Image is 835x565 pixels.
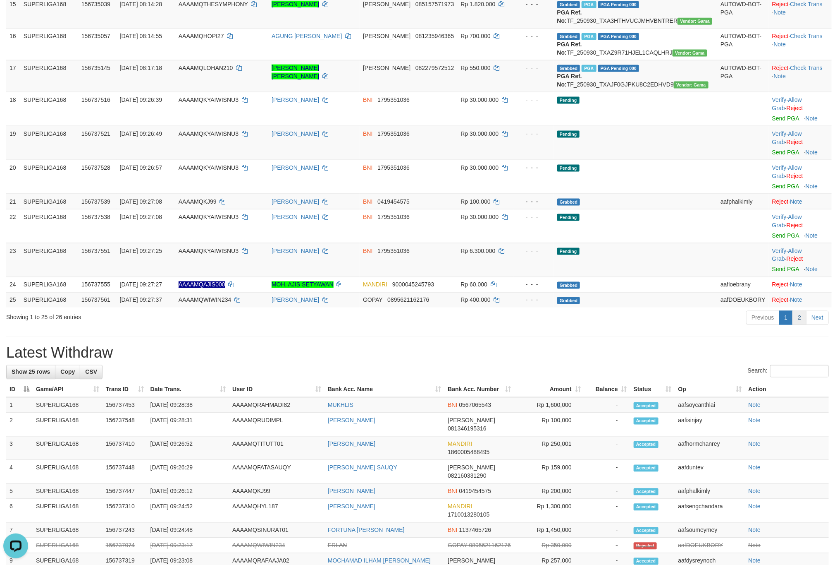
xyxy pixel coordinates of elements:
[790,33,823,39] a: Check Trans
[460,33,490,39] span: Rp 700.000
[459,488,491,495] span: Copy 0419454575 to clipboard
[272,281,334,288] a: MOH. AJIS SETYAWAN
[772,130,787,137] a: Verify
[272,33,342,39] a: AGUNG [PERSON_NAME]
[557,9,582,24] b: PGA Ref. No:
[772,214,802,228] a: Allow Grab
[377,96,410,103] span: Copy 1795351036 to clipboard
[557,65,580,72] span: Grabbed
[557,297,580,304] span: Grabbed
[514,382,584,397] th: Amount: activate to sort column ascending
[120,1,162,7] span: [DATE] 08:14:28
[20,194,78,209] td: SUPERLIGA168
[147,382,229,397] th: Date Trans.: activate to sort column ascending
[363,65,410,71] span: [PERSON_NAME]
[33,437,103,460] td: SUPERLIGA168
[514,437,584,460] td: Rp 250,001
[179,214,239,220] span: AAAAMQKYAIWISNU3
[377,198,410,205] span: Copy 0419454575 to clipboard
[272,130,319,137] a: [PERSON_NAME]
[806,311,829,325] a: Next
[6,243,20,277] td: 23
[557,199,580,206] span: Grabbed
[557,97,580,104] span: Pending
[20,277,78,292] td: SUPERLIGA168
[6,437,33,460] td: 3
[749,402,761,409] a: Note
[598,65,639,72] span: PGA Pending
[772,198,789,205] a: Reject
[147,413,229,437] td: [DATE] 09:28:31
[745,382,829,397] th: Action
[147,437,229,460] td: [DATE] 09:26:52
[6,160,20,194] td: 20
[557,248,580,255] span: Pending
[749,464,761,471] a: Note
[792,311,806,325] a: 2
[717,277,769,292] td: aafloebrany
[33,382,103,397] th: Game/API: activate to sort column ascending
[415,33,454,39] span: Copy 081235946365 to clipboard
[103,499,147,523] td: 156737310
[120,198,162,205] span: [DATE] 09:27:08
[460,1,495,7] span: Rp 1.820.000
[328,503,375,510] a: [PERSON_NAME]
[33,484,103,499] td: SUPERLIGA168
[272,96,319,103] a: [PERSON_NAME]
[584,484,630,499] td: -
[272,214,319,220] a: [PERSON_NAME]
[787,105,803,111] a: Reject
[514,413,584,437] td: Rp 100,000
[717,28,769,60] td: AUTOWD-BOT-PGA
[33,499,103,523] td: SUPERLIGA168
[634,488,658,495] span: Accepted
[769,292,832,308] td: ·
[517,130,551,138] div: - - -
[272,297,319,303] a: [PERSON_NAME]
[772,115,799,122] a: Send PGA
[460,281,487,288] span: Rp 60.000
[749,527,761,534] a: Note
[772,96,802,111] a: Allow Grab
[582,33,596,40] span: Marked by aafchhiseyha
[6,397,33,413] td: 1
[328,417,375,424] a: [PERSON_NAME]
[6,194,20,209] td: 21
[120,248,162,254] span: [DATE] 09:27:25
[806,183,818,190] a: Note
[584,460,630,484] td: -
[120,214,162,220] span: [DATE] 09:27:08
[787,222,803,228] a: Reject
[229,484,324,499] td: AAAAMQKJ99
[772,214,787,220] a: Verify
[769,126,832,160] td: · ·
[769,243,832,277] td: · ·
[448,449,489,456] span: Copy 1860005488495 to clipboard
[20,292,78,308] td: SUPERLIGA168
[772,266,799,273] a: Send PGA
[81,164,110,171] span: 156737528
[772,281,789,288] a: Reject
[81,198,110,205] span: 156737539
[787,139,803,145] a: Reject
[20,28,78,60] td: SUPERLIGA168
[179,198,217,205] span: AAAAMQKJ99
[6,126,20,160] td: 19
[20,92,78,126] td: SUPERLIGA168
[557,41,582,56] b: PGA Ref. No:
[460,164,499,171] span: Rp 30.000.000
[81,214,110,220] span: 156737538
[448,473,486,479] span: Copy 082160331290 to clipboard
[749,488,761,495] a: Note
[328,527,405,534] a: FORTUNA [PERSON_NAME]
[806,149,818,156] a: Note
[514,484,584,499] td: Rp 200,000
[6,499,33,523] td: 6
[749,542,761,549] a: Note
[328,464,397,471] a: [PERSON_NAME] SAUQY
[749,417,761,424] a: Note
[377,248,410,254] span: Copy 1795351036 to clipboard
[81,65,110,71] span: 156735145
[557,165,580,172] span: Pending
[675,437,745,460] td: aafhormchanrey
